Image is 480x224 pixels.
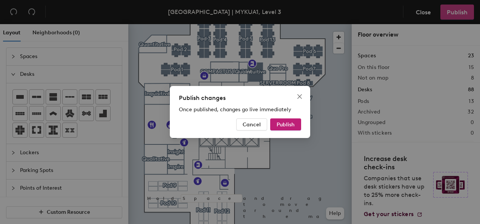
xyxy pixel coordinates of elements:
[297,94,303,100] span: close
[294,91,306,103] button: Close
[270,118,301,130] button: Publish
[294,94,306,100] span: Close
[236,118,267,130] button: Cancel
[277,121,295,128] span: Publish
[179,106,291,113] span: Once published, changes go live immediately
[243,121,261,128] span: Cancel
[179,94,301,103] div: Publish changes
